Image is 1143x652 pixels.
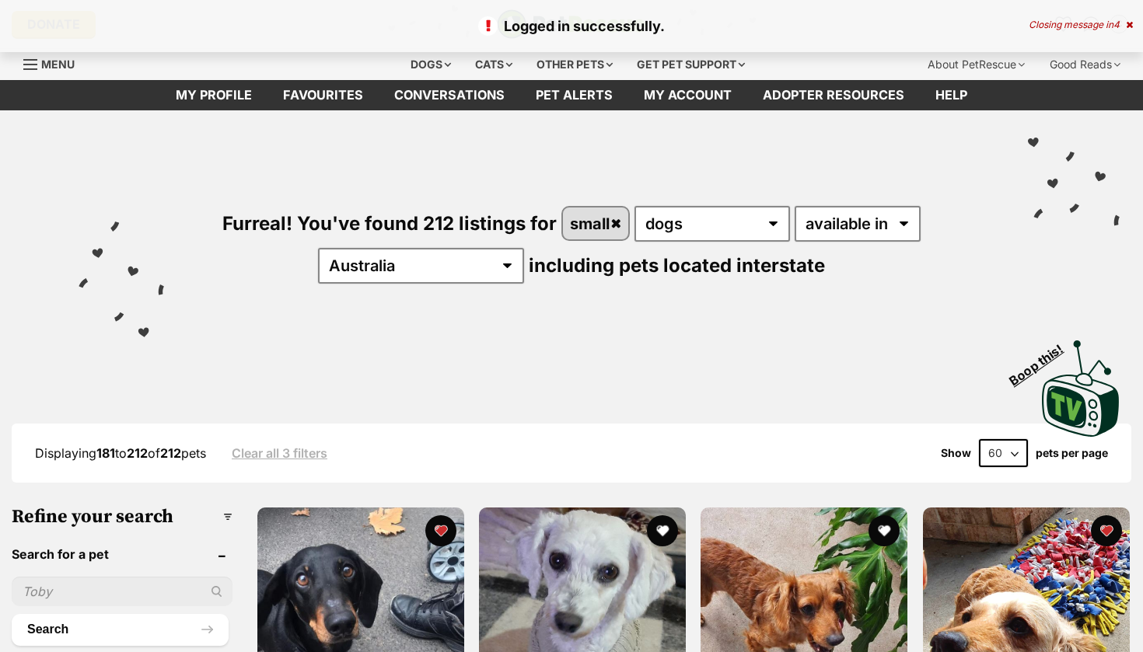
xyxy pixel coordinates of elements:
div: Good Reads [1039,49,1131,80]
div: Closing message in [1029,19,1133,30]
div: Other pets [526,49,624,80]
div: Cats [464,49,523,80]
header: Search for a pet [12,547,232,561]
span: Displaying to of pets [35,445,206,461]
button: Search [12,614,229,645]
span: Furreal! You've found 212 listings for [222,212,557,235]
strong: 212 [160,445,181,461]
a: Adopter resources [747,80,920,110]
a: My profile [160,80,267,110]
div: Dogs [400,49,462,80]
a: Pet alerts [520,80,628,110]
button: favourite [647,515,678,546]
a: Favourites [267,80,379,110]
input: Toby [12,577,232,606]
p: Logged in successfully. [16,16,1127,37]
strong: 212 [127,445,148,461]
span: including pets located interstate [529,254,825,277]
button: favourite [1091,515,1122,546]
a: Clear all 3 filters [232,446,327,460]
img: PetRescue TV logo [1042,340,1120,437]
button: favourite [425,515,456,546]
span: Show [941,447,971,459]
h3: Refine your search [12,506,232,528]
a: Boop this! [1042,326,1120,440]
span: 4 [1113,19,1120,30]
label: pets per page [1036,447,1108,459]
a: Menu [23,49,86,77]
a: Help [920,80,983,110]
span: Boop this! [1007,332,1078,388]
button: favourite [869,515,900,546]
div: About PetRescue [917,49,1036,80]
a: conversations [379,80,520,110]
a: My account [628,80,747,110]
a: small [563,207,629,239]
span: Menu [41,58,75,71]
strong: 181 [96,445,115,461]
div: Get pet support [626,49,756,80]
